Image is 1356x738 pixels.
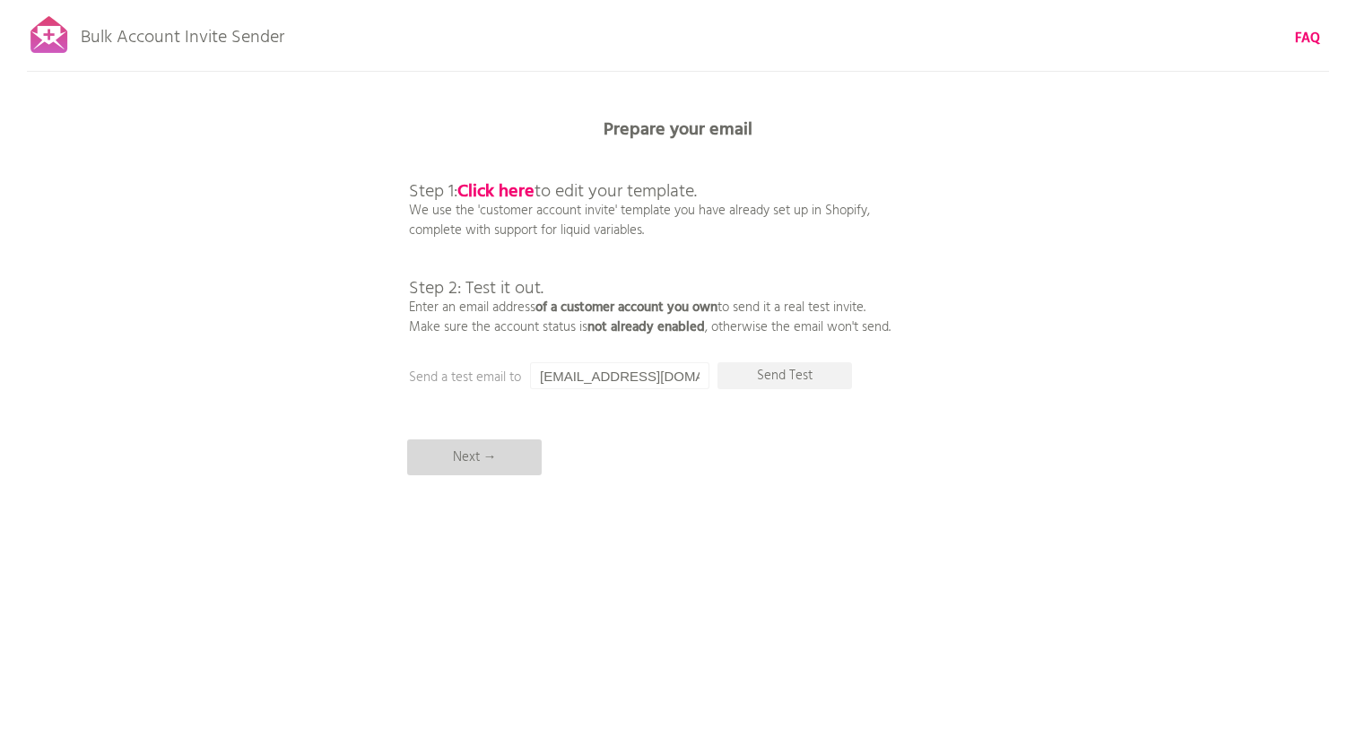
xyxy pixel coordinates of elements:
[604,116,752,144] b: Prepare your email
[457,178,535,206] a: Click here
[407,439,542,475] p: Next →
[409,178,697,206] span: Step 1: to edit your template.
[1295,28,1320,49] b: FAQ
[587,317,705,338] b: not already enabled
[1295,29,1320,48] a: FAQ
[535,297,717,318] b: of a customer account you own
[81,11,284,56] p: Bulk Account Invite Sender
[409,368,768,387] p: Send a test email to
[409,143,891,337] p: We use the 'customer account invite' template you have already set up in Shopify, complete with s...
[409,274,543,303] span: Step 2: Test it out.
[717,362,852,389] p: Send Test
